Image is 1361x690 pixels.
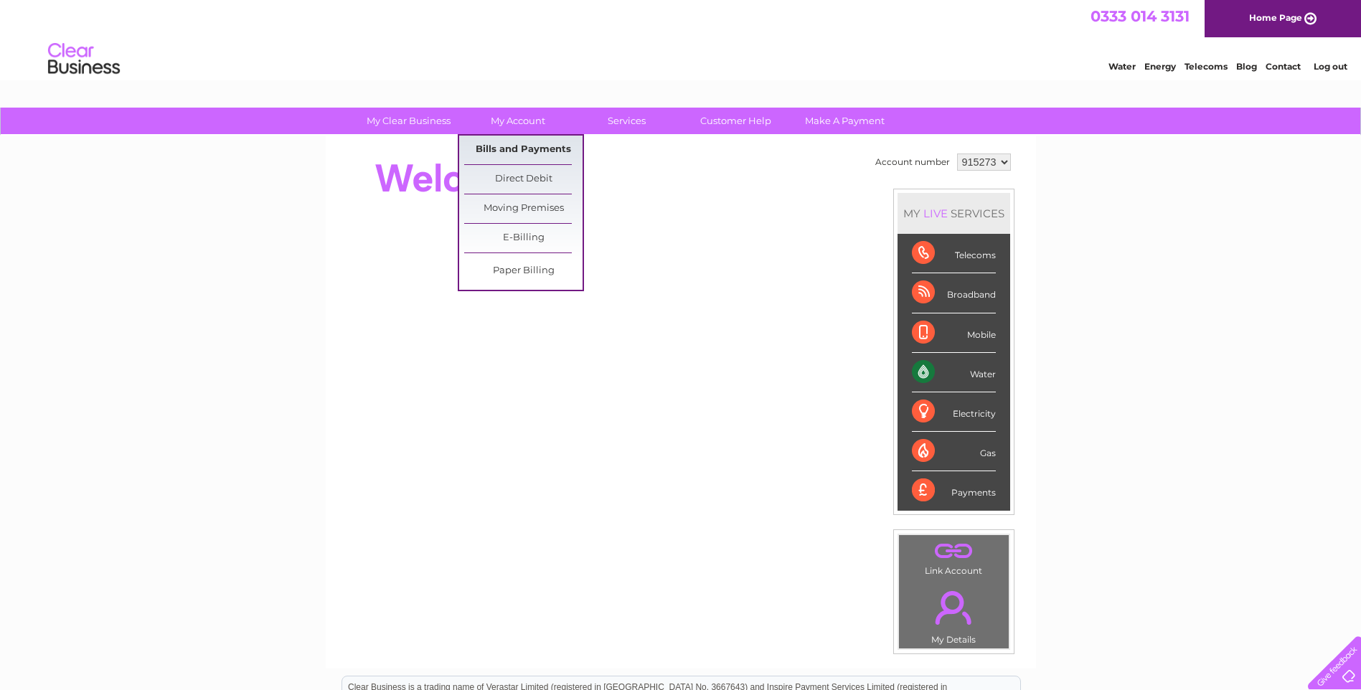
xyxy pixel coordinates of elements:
[1236,61,1257,72] a: Blog
[1314,61,1347,72] a: Log out
[903,539,1005,564] a: .
[903,582,1005,633] a: .
[912,432,996,471] div: Gas
[568,108,686,134] a: Services
[464,194,583,223] a: Moving Premises
[464,165,583,194] a: Direct Debit
[349,108,468,134] a: My Clear Business
[47,37,121,81] img: logo.png
[920,207,951,220] div: LIVE
[912,392,996,432] div: Electricity
[342,8,1020,70] div: Clear Business is a trading name of Verastar Limited (registered in [GEOGRAPHIC_DATA] No. 3667643...
[464,224,583,252] a: E-Billing
[458,108,577,134] a: My Account
[912,234,996,273] div: Telecoms
[912,273,996,313] div: Broadband
[898,534,1009,580] td: Link Account
[912,471,996,510] div: Payments
[912,353,996,392] div: Water
[464,136,583,164] a: Bills and Payments
[1144,61,1176,72] a: Energy
[898,579,1009,649] td: My Details
[1091,7,1190,25] a: 0333 014 3131
[677,108,795,134] a: Customer Help
[898,193,1010,234] div: MY SERVICES
[786,108,904,134] a: Make A Payment
[872,150,953,174] td: Account number
[912,313,996,353] div: Mobile
[464,257,583,285] a: Paper Billing
[1185,61,1228,72] a: Telecoms
[1266,61,1301,72] a: Contact
[1108,61,1136,72] a: Water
